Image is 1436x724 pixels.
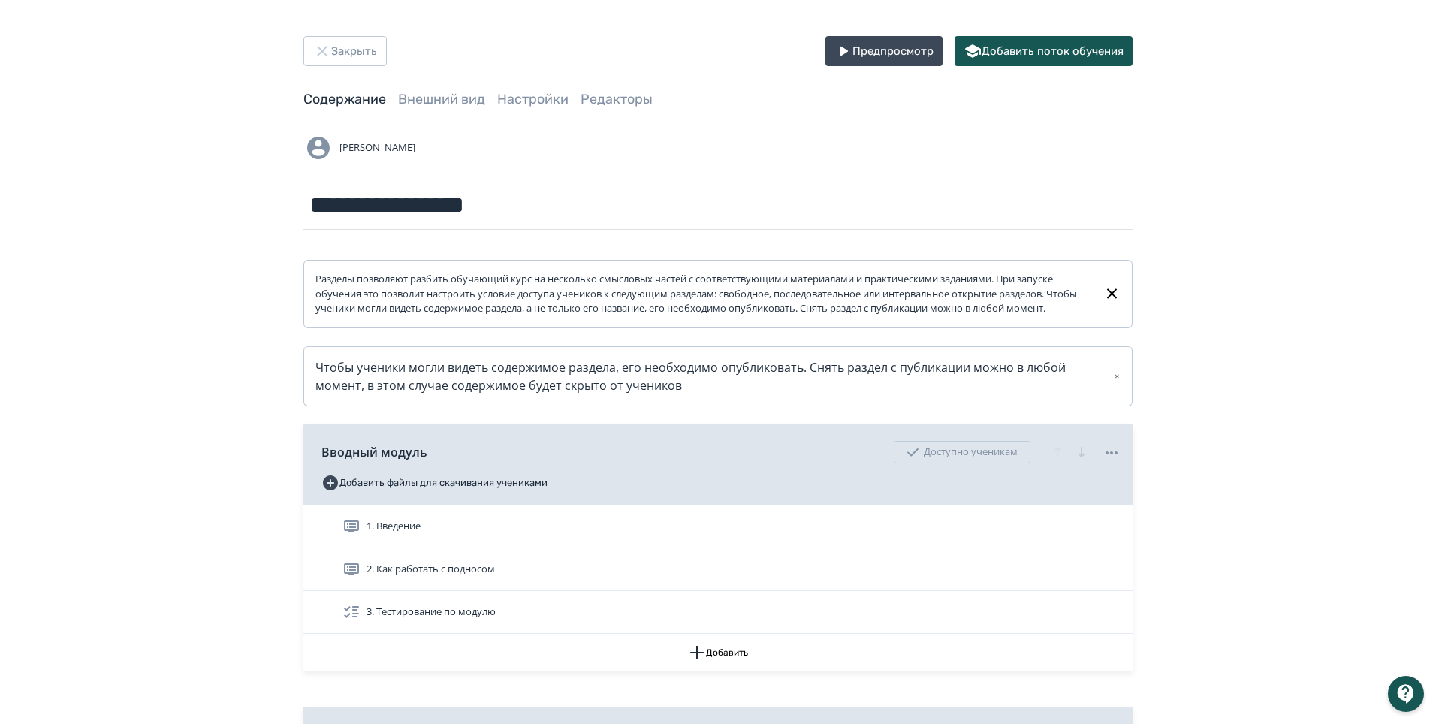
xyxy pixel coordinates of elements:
[894,441,1030,463] div: Доступно ученикам
[321,443,427,461] span: Вводный модуль
[303,36,387,66] button: Закрыть
[303,91,386,107] a: Содержание
[303,505,1133,548] div: 1. Введение
[955,36,1133,66] button: Добавить поток обучения
[315,272,1091,316] div: Разделы позволяют разбить обучающий курс на несколько смысловых частей с соответствующими материа...
[321,471,548,495] button: Добавить файлы для скачивания учениками
[581,91,653,107] a: Редакторы
[497,91,569,107] a: Настройки
[398,91,485,107] a: Внешний вид
[303,634,1133,671] button: Добавить
[339,140,415,155] span: [PERSON_NAME]
[303,548,1133,591] div: 2. Как работать с подносом
[367,562,495,577] span: 2. Как работать с подносом
[303,591,1133,634] div: 3. Тестирование по модулю
[367,605,496,620] span: 3. Тестирование по модулю
[367,519,421,534] span: 1. Введение
[825,36,943,66] button: Предпросмотр
[315,358,1121,394] div: Чтобы ученики могли видеть содержимое раздела, его необходимо опубликовать. Снять раздел с публик...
